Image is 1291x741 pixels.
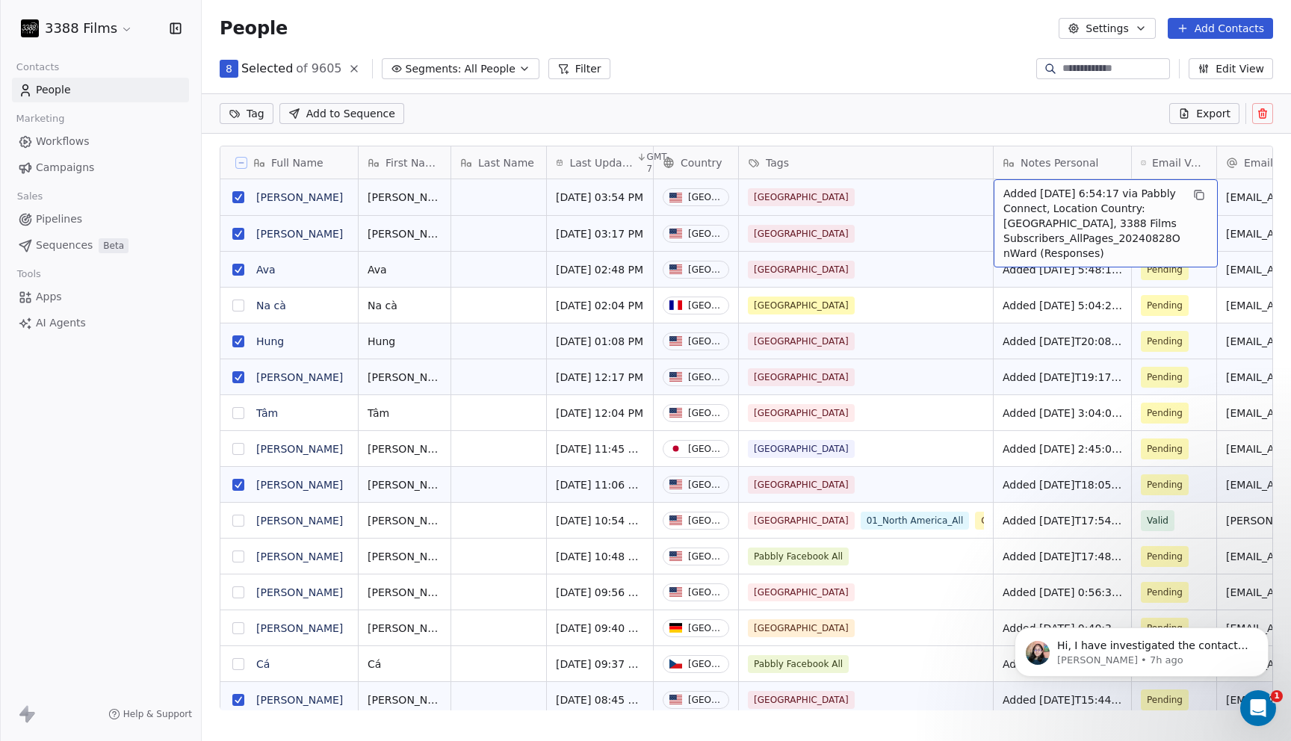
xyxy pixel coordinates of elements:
span: Export [1196,106,1230,121]
span: Country [681,155,722,170]
button: Settings [1059,18,1155,39]
span: [PERSON_NAME] [368,549,442,564]
span: [PERSON_NAME] [368,226,442,241]
a: Apps [12,285,189,309]
span: Pending [1147,370,1183,385]
button: Tag [220,103,273,124]
span: Valid [1147,513,1168,528]
a: AI Agents [12,311,189,335]
span: Tools [10,263,47,285]
span: [DATE] 10:48 AM [556,549,644,564]
span: Cá [368,657,442,672]
span: Apps [36,289,62,305]
span: [GEOGRAPHIC_DATA] [748,297,855,314]
span: [DATE] 11:45 AM [556,441,644,456]
span: GMT-7 [647,151,672,175]
div: [GEOGRAPHIC_DATA] [688,587,722,598]
div: [GEOGRAPHIC_DATA] [688,336,722,347]
span: Last Updated Date [569,155,633,170]
a: Hung [256,335,284,347]
span: Added [DATE]T20:08:17+0000 via Pabbly Connect, Location Country: [GEOGRAPHIC_DATA], Facebook Lead... [1003,334,1122,349]
span: [GEOGRAPHIC_DATA] [748,261,855,279]
a: [PERSON_NAME] [256,479,343,491]
a: [PERSON_NAME] [256,622,343,634]
span: Marketing [10,108,71,130]
a: SequencesBeta [12,233,189,258]
div: [GEOGRAPHIC_DATA] [688,192,722,202]
span: Sequences [36,238,93,253]
span: Added [DATE] 5:48:11 via Pabbly Connect, Location Country: [GEOGRAPHIC_DATA], 3388 Films Subscrib... [1003,262,1122,277]
span: Sales [10,185,49,208]
span: [GEOGRAPHIC_DATA] [748,476,855,494]
a: Workflows [12,129,189,154]
span: [GEOGRAPHIC_DATA] [748,188,855,206]
a: [PERSON_NAME] [256,586,343,598]
span: [GEOGRAPHIC_DATA] [748,225,855,243]
button: Add to Sequence [279,103,404,124]
img: 3388Films_Logo_White.jpg [21,19,39,37]
span: Help & Support [123,708,192,720]
span: Pending [1147,549,1183,564]
button: 3388 Films [18,16,136,41]
span: Pending [1147,477,1183,492]
span: Beta [99,238,129,253]
span: Tag [247,106,264,121]
span: Pending [1147,441,1183,456]
div: Notes Personal [994,146,1131,179]
a: [PERSON_NAME] [256,515,343,527]
span: [DATE] 03:17 PM [556,226,644,241]
button: Edit View [1189,58,1273,79]
div: Last Updated DateGMT-7 [547,146,653,179]
span: [PERSON_NAME] [368,190,442,205]
span: [PERSON_NAME] [368,621,442,636]
a: People [12,78,189,102]
span: Google Contacts Import [975,512,1094,530]
span: Added [DATE]T17:54:02+0000 via Pabbly Connect, Location Country: [GEOGRAPHIC_DATA], Facebook Lead... [1003,513,1122,528]
span: Notes Personal [1021,155,1098,170]
div: Country [654,146,738,179]
button: Export [1169,103,1239,124]
span: Added [DATE] 5:04:27 via Pabbly Connect, Location Country: [GEOGRAPHIC_DATA], 3388 Films Subscrib... [1003,298,1122,313]
div: First Name [359,146,451,179]
a: Pipelines [12,207,189,232]
span: Pabbly Facebook All [748,548,849,565]
span: Campaigns [36,160,94,176]
span: [GEOGRAPHIC_DATA] [748,619,855,637]
span: [DATE] 12:04 PM [556,406,644,421]
span: 01_North America_All [861,512,970,530]
span: [DATE] 10:54 AM [556,513,644,528]
span: People [220,17,288,40]
span: 8 [226,61,232,76]
span: [DATE] 12:17 PM [556,370,644,385]
span: [GEOGRAPHIC_DATA] [748,368,855,386]
div: [GEOGRAPHIC_DATA] [688,515,722,526]
a: [PERSON_NAME] [256,228,343,240]
span: People [36,82,71,98]
span: Last Name [478,155,534,170]
span: Pending [1147,585,1183,600]
span: Added [DATE]T19:17:07+0000 via Pabbly Connect, Location Country: [GEOGRAPHIC_DATA], Facebook Lead... [1003,370,1122,385]
span: [PERSON_NAME] [368,692,442,707]
a: Cá [256,658,270,670]
span: Tags [766,155,789,170]
button: Filter [548,58,610,79]
div: [GEOGRAPHIC_DATA] [688,480,722,490]
span: [PERSON_NAME] [368,477,442,492]
span: Added [DATE] 6:54:17 via Pabbly Connect, Location Country: [GEOGRAPHIC_DATA], 3388 Films Subscrib... [1003,186,1181,261]
span: Na cà [368,298,442,313]
span: [DATE] 11:06 AM [556,477,644,492]
span: Added [DATE] 2:45:01 via Pabbly Connect, Location Country: [GEOGRAPHIC_DATA], 3388 Films Subscrib... [1003,441,1122,456]
iframe: Intercom live chat [1240,690,1276,726]
span: [DATE] 02:48 PM [556,262,644,277]
span: [DATE] 08:45 AM [556,692,644,707]
span: [PERSON_NAME] [368,441,442,456]
span: [GEOGRAPHIC_DATA] [748,440,855,458]
span: [PERSON_NAME] [368,513,442,528]
span: Pabbly Facebook All [748,655,849,673]
button: Add Contacts [1168,18,1273,39]
span: Pending [1147,262,1183,277]
span: [GEOGRAPHIC_DATA] [748,691,855,709]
